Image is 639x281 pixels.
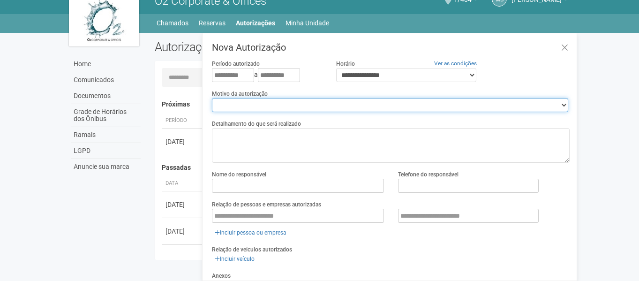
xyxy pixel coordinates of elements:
[212,228,289,238] a: Incluir pessoa ou empresa
[71,159,141,175] a: Anuncie sua marca
[165,137,200,146] div: [DATE]
[71,88,141,104] a: Documentos
[236,16,275,30] a: Autorizações
[212,43,570,52] h3: Nova Autorização
[212,170,266,179] label: Nome do responsável
[165,200,200,209] div: [DATE]
[286,16,329,30] a: Minha Unidade
[71,56,141,72] a: Home
[71,72,141,88] a: Comunicados
[71,104,141,127] a: Grade de Horários dos Ônibus
[212,90,268,98] label: Motivo da autorização
[162,176,204,191] th: Data
[336,60,355,68] label: Horário
[212,68,322,82] div: a
[212,245,292,254] label: Relação de veículos autorizados
[71,143,141,159] a: LGPD
[199,16,226,30] a: Reservas
[212,272,231,280] label: Anexos
[212,254,257,264] a: Incluir veículo
[398,170,459,179] label: Telefone do responsável
[71,127,141,143] a: Ramais
[212,200,321,209] label: Relação de pessoas e empresas autorizadas
[155,40,355,54] h2: Autorizações
[157,16,188,30] a: Chamados
[165,227,200,236] div: [DATE]
[434,60,477,67] a: Ver as condições
[162,101,564,108] h4: Próximas
[162,113,204,129] th: Período
[162,164,564,171] h4: Passadas
[212,60,260,68] label: Período autorizado
[212,120,301,128] label: Detalhamento do que será realizado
